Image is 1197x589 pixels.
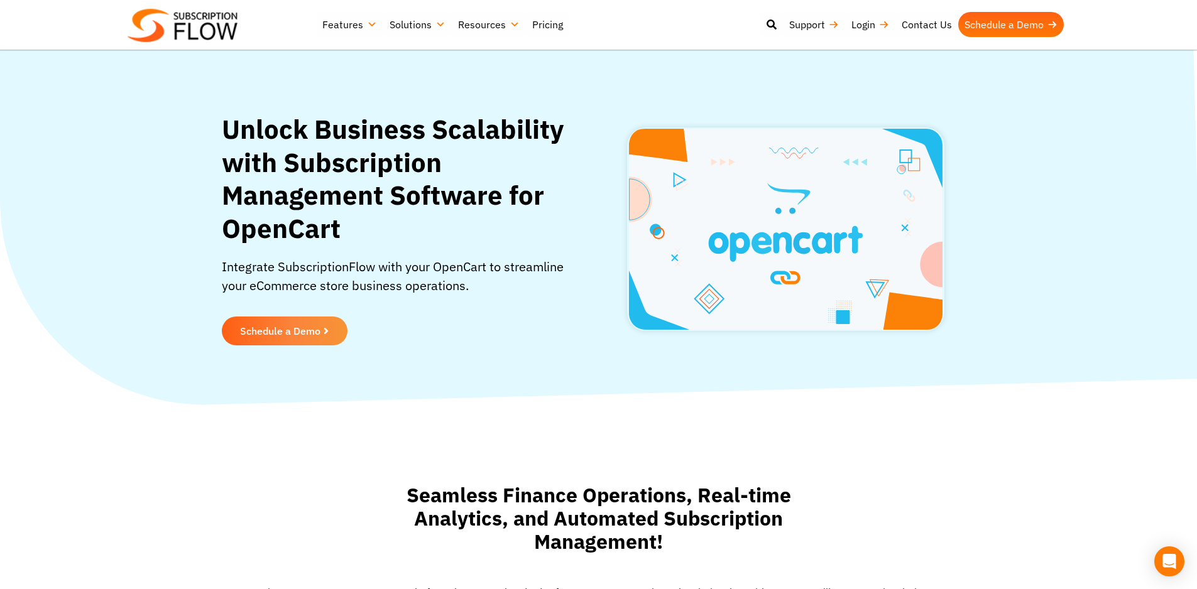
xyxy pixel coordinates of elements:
[1154,546,1184,576] div: Open Intercom Messenger
[128,9,238,42] img: Subscriptionflow
[895,12,958,37] a: Contact Us
[526,12,569,37] a: Pricing
[958,12,1064,37] a: Schedule a Demo
[222,316,347,345] a: Schedule a Demo
[316,12,383,37] a: Features
[845,12,895,37] a: Login
[222,113,564,245] h1: Unlock Business Scalability with Subscription Management Software for OpenCart
[383,12,452,37] a: Solutions
[222,257,564,308] p: Integrate SubscriptionFlow with your OpenCart to streamline your eCommerce store business operati...
[627,127,944,331] img: Subscriptionflow-and-opencart
[240,326,320,336] span: Schedule a Demo
[385,484,812,553] h2: Seamless Finance Operations, Real-time Analytics, and Automated Subscription Management!
[783,12,845,37] a: Support
[452,12,526,37] a: Resources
